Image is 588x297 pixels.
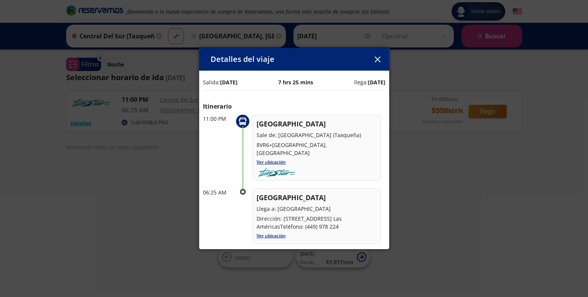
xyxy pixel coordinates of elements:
[257,119,377,129] p: [GEOGRAPHIC_DATA]
[203,115,233,123] p: 11:00 PM
[257,193,377,203] p: [GEOGRAPHIC_DATA]
[354,78,385,86] p: llega:
[368,79,385,86] b: [DATE]
[257,215,377,231] p: Dirección: [STREET_ADDRESS] Las AméricasTeléfono: (449) 978 224
[257,205,377,213] p: Llega a: [GEOGRAPHIC_DATA]
[257,131,377,139] p: Sale de: [GEOGRAPHIC_DATA] (Taxqueña)
[211,54,274,65] p: Detalles del viaje
[257,141,377,157] p: 8VR6+[GEOGRAPHIC_DATA], [GEOGRAPHIC_DATA]
[257,232,286,239] a: Ver ubicación
[257,168,297,177] img: turistar-lujo.png
[278,78,313,86] p: 7 hrs 25 mins
[203,188,233,196] p: 06:25 AM
[220,79,238,86] b: [DATE]
[203,78,238,86] p: Salida:
[203,102,385,111] p: Itinerario
[257,159,286,165] a: Ver ubicación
